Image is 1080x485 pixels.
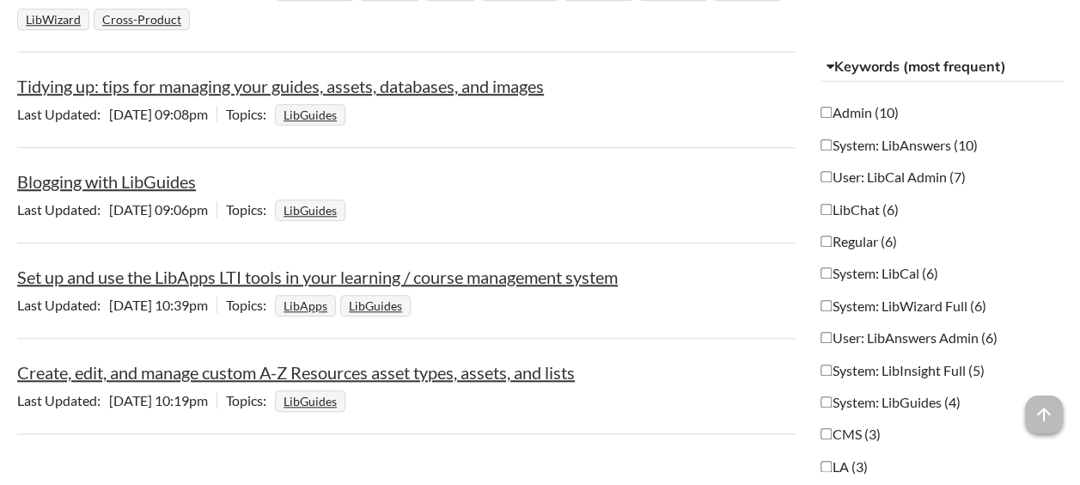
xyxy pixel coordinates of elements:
[17,392,109,408] span: Last Updated
[821,168,965,187] label: User: LibCal Admin (7)
[821,396,832,408] input: System: LibGuides (4)
[821,139,832,150] input: System: LibAnswers (10)
[821,297,985,316] label: System: LibWizard Full (6)
[281,293,330,318] a: LibApps
[17,201,217,218] span: [DATE] 09:06pm
[821,461,832,472] input: LA (3)
[226,392,275,408] span: Topics
[821,200,898,219] label: LibChat (6)
[821,103,898,122] label: Admin (10)
[17,267,618,287] a: Set up and use the LibApps LTI tools in your learning / course management system
[821,393,960,412] label: System: LibGuides (4)
[17,106,217,122] span: [DATE] 09:08pm
[281,102,339,127] a: LibGuides
[226,201,275,218] span: Topics
[1025,397,1063,418] a: arrow_upward
[821,204,832,215] input: LibChat (6)
[821,52,1063,83] button: Keywords (most frequent)
[275,201,350,218] ul: Topics
[226,106,275,122] span: Topics
[23,7,83,32] a: LibWizard
[821,236,832,247] input: Regular (6)
[226,297,275,313] span: Topics
[821,136,977,155] label: System: LibAnswers (10)
[821,267,832,279] input: System: LibCal (6)
[821,332,832,343] input: User: LibAnswers Admin (6)
[17,297,109,313] span: Last Updated
[821,328,997,347] label: User: LibAnswers Admin (6)
[821,428,832,439] input: CMS (3)
[821,171,832,182] input: User: LibCal Admin (7)
[17,362,575,383] a: Create, edit, and manage custom A-Z Resources asset types, assets, and lists
[346,293,405,318] a: LibGuides
[17,297,217,313] span: [DATE] 10:39pm
[821,232,896,251] label: Regular (6)
[17,171,196,192] a: Blogging with LibGuides
[821,457,867,476] label: LA (3)
[100,7,184,32] a: Cross-Product
[821,425,880,444] label: CMS (3)
[275,106,350,122] ul: Topics
[821,264,937,283] label: System: LibCal (6)
[17,201,109,218] span: Last Updated
[17,76,544,96] a: Tidying up: tips for managing your guides, assets, databases, and images
[821,300,832,311] input: System: LibWizard Full (6)
[281,198,339,223] a: LibGuides
[821,107,832,118] input: Admin (10)
[275,392,350,408] ul: Topics
[1025,396,1063,433] span: arrow_upward
[275,297,415,313] ul: Topics
[821,361,984,380] label: System: LibInsight Full (5)
[17,106,109,122] span: Last Updated
[281,389,339,414] a: LibGuides
[17,392,217,408] span: [DATE] 10:19pm
[821,365,832,376] input: System: LibInsight Full (5)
